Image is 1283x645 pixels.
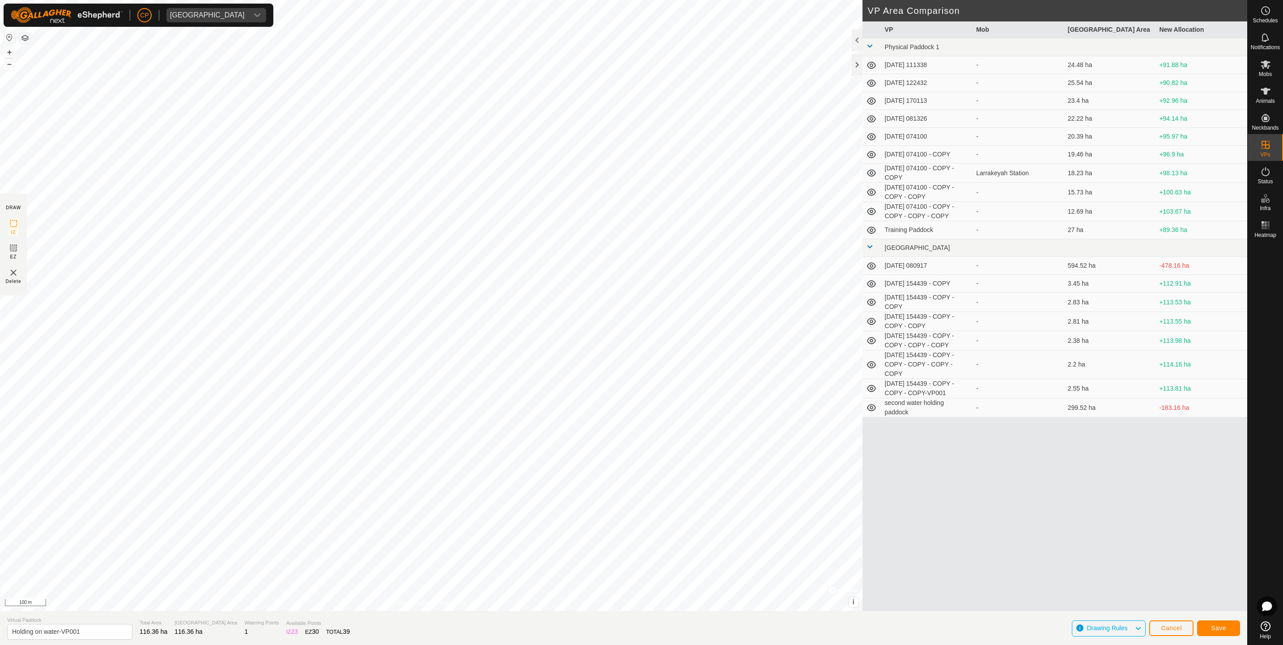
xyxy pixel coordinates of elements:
span: Delete [6,278,21,285]
span: Cancel [1161,624,1182,632]
span: Heatmap [1254,232,1276,238]
button: Map Layers [20,33,30,43]
td: 18.23 ha [1064,164,1156,183]
h2: VP Area Comparison [868,5,1247,16]
td: 27 ha [1064,221,1156,239]
td: +114.16 ha [1156,350,1247,379]
div: DRAW [6,204,21,211]
span: CP [140,11,149,20]
span: [GEOGRAPHIC_DATA] Area [174,619,237,627]
div: - [976,207,1061,216]
span: Infra [1260,206,1270,211]
span: 116.36 ha [174,628,202,635]
div: - [976,336,1061,346]
span: Save [1211,624,1226,632]
div: EZ [305,627,319,637]
td: [DATE] 074100 - COPY - COPY - COPY - COPY [881,202,973,221]
div: - [976,60,1061,70]
td: +89.36 ha [1156,221,1247,239]
span: Available Points [286,620,350,627]
span: Physical Paddock 1 [885,43,939,51]
th: [GEOGRAPHIC_DATA] Area [1064,21,1156,38]
td: [DATE] 080917 [881,257,973,275]
td: +90.82 ha [1156,74,1247,92]
td: -183.16 ha [1156,398,1247,417]
td: +113.53 ha [1156,293,1247,312]
span: EZ [10,253,17,260]
td: [DATE] 074100 - COPY - COPY [881,164,973,183]
td: 2.38 ha [1064,331,1156,350]
span: Manbulloo Station [166,8,248,22]
td: 594.52 ha [1064,257,1156,275]
span: Watering Points [244,619,279,627]
span: Notifications [1251,45,1280,50]
span: Virtual Paddock [7,616,132,624]
td: [DATE] 154439 - COPY - COPY - COPY-VP001 [881,379,973,398]
td: [DATE] 081326 [881,110,973,128]
button: + [4,47,15,58]
span: Neckbands [1252,125,1279,131]
button: Cancel [1149,620,1194,636]
td: 19.46 ha [1064,146,1156,164]
div: TOTAL [326,627,350,637]
td: 15.73 ha [1064,183,1156,202]
button: Reset Map [4,32,15,43]
td: 22.22 ha [1064,110,1156,128]
a: Help [1248,618,1283,643]
div: - [976,279,1061,288]
img: VP [8,267,19,278]
td: Training Paddock [881,221,973,239]
td: 3.45 ha [1064,275,1156,293]
div: dropdown trigger [248,8,266,22]
div: - [976,384,1061,393]
td: +113.98 ha [1156,331,1247,350]
td: -478.16 ha [1156,257,1247,275]
td: [DATE] 074100 - COPY [881,146,973,164]
td: 2.55 ha [1064,379,1156,398]
span: 30 [312,628,319,635]
button: – [4,59,15,69]
td: 24.48 ha [1064,56,1156,74]
span: 39 [343,628,350,635]
button: Save [1197,620,1240,636]
span: Drawing Rules [1087,624,1127,632]
div: - [976,78,1061,88]
td: 20.39 ha [1064,128,1156,146]
td: 2.81 ha [1064,312,1156,331]
td: [DATE] 154439 - COPY - COPY - COPY [881,312,973,331]
td: +103.67 ha [1156,202,1247,221]
div: [GEOGRAPHIC_DATA] [170,12,245,19]
td: [DATE] 122432 [881,74,973,92]
td: [DATE] 074100 [881,128,973,146]
td: 2.83 ha [1064,293,1156,312]
td: 299.52 ha [1064,398,1156,417]
td: +91.88 ha [1156,56,1247,74]
span: 1 [244,628,248,635]
td: [DATE] 154439 - COPY - COPY [881,293,973,312]
td: +112.91 ha [1156,275,1247,293]
td: +113.55 ha [1156,312,1247,331]
button: i [849,597,858,607]
td: second water holding paddock [881,398,973,417]
th: New Allocation [1156,21,1247,38]
span: Status [1258,179,1273,184]
td: [DATE] 111338 [881,56,973,74]
span: VPs [1260,152,1270,157]
span: Animals [1256,98,1275,104]
div: - [976,360,1061,369]
img: Gallagher Logo [11,7,123,23]
div: - [976,150,1061,159]
div: - [976,403,1061,413]
td: +92.96 ha [1156,92,1247,110]
div: Larrakeyah Station [976,169,1061,178]
span: 116.36 ha [140,628,167,635]
td: +98.13 ha [1156,164,1247,183]
td: +100.63 ha [1156,183,1247,202]
span: Mobs [1259,72,1272,77]
span: Help [1260,634,1271,639]
span: [GEOGRAPHIC_DATA] [885,244,950,251]
td: 2.2 ha [1064,350,1156,379]
div: - [976,114,1061,123]
div: - [976,298,1061,307]
td: +95.97 ha [1156,128,1247,146]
